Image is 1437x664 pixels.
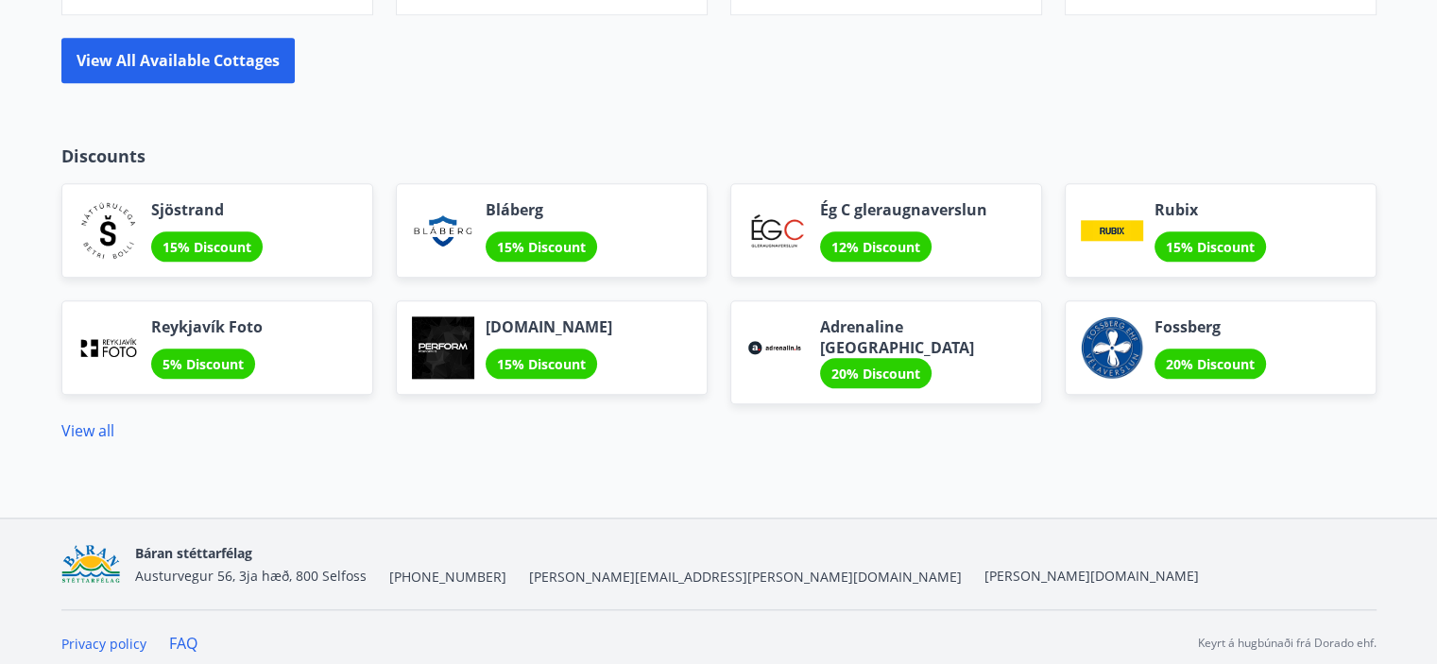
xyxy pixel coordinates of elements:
[151,316,263,337] span: Reykjavík Foto
[61,635,146,653] a: Privacy policy
[497,355,586,373] span: 15% Discount
[61,544,121,585] img: Bz2lGXKH3FXEIQKvoQ8VL0Fr0uCiWgfgA3I6fSs8.png
[61,420,114,441] a: View all
[61,38,295,83] button: View all available cottages
[389,568,506,587] span: [PHONE_NUMBER]
[135,544,252,562] span: Báran stéttarfélag
[831,238,920,256] span: 12% Discount
[1155,316,1266,337] span: Fossberg
[163,355,244,373] span: 5% Discount
[820,199,987,220] span: Ég C gleraugnaverslun
[61,144,1377,168] p: Discounts
[486,316,612,337] span: [DOMAIN_NAME]
[1166,355,1255,373] span: 20% Discount
[1198,635,1377,652] p: Keyrt á hugbúnaði frá Dorado ehf.
[984,567,1199,585] a: [PERSON_NAME][DOMAIN_NAME]
[1166,238,1255,256] span: 15% Discount
[163,238,251,256] span: 15% Discount
[820,316,1026,358] span: Adrenaline [GEOGRAPHIC_DATA]
[486,199,597,220] span: Bláberg
[831,365,920,383] span: 20% Discount
[529,568,962,587] span: [PERSON_NAME][EMAIL_ADDRESS][PERSON_NAME][DOMAIN_NAME]
[151,199,263,220] span: Sjöstrand
[135,567,367,585] span: Austurvegur 56, 3ja hæð, 800 Selfoss
[497,238,586,256] span: 15% Discount
[169,633,197,654] a: FAQ
[1155,199,1266,220] span: Rubix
